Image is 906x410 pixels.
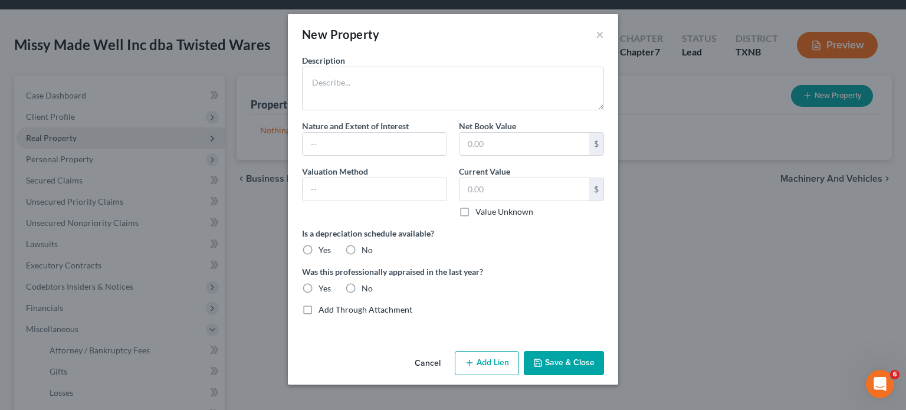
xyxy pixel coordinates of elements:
div: $ [589,133,603,155]
label: Value Unknown [475,206,533,218]
div: Attorney's Disclosure of Compensation [24,228,198,240]
button: Search for help [17,195,219,218]
button: × [596,27,604,41]
div: Attorney's Disclosure of Compensation [17,223,219,245]
div: Amendments [17,279,219,301]
button: Messages [78,301,157,349]
iframe: Intercom live chat [866,370,894,398]
img: logo [24,25,103,38]
label: Current Value [459,165,510,178]
label: Yes [319,283,331,294]
span: Help [187,331,206,339]
label: Is a depreciation schedule available? [302,227,604,240]
label: Description [302,54,345,67]
span: Messages [98,331,139,339]
button: Help [157,301,236,349]
input: -- [303,133,447,155]
label: No [362,283,373,294]
p: How can we help? [24,104,212,124]
div: We typically reply in a few hours [24,161,197,173]
label: Add Through Attachment [319,304,412,316]
img: Profile image for Lindsey [126,19,150,42]
button: Add Lien [455,351,519,376]
img: Profile image for Emma [149,19,172,42]
label: Was this professionally appraised in the last year? [302,265,604,278]
div: Statement of Financial Affairs - Payments Made in the Last 90 days [24,250,198,274]
span: 6 [890,370,900,379]
button: Cancel [405,352,450,376]
span: Home [26,331,52,339]
label: Yes [319,244,331,256]
p: Hi there! [24,84,212,104]
div: New Property [302,26,380,42]
label: No [362,244,373,256]
div: $ [589,178,603,201]
div: Statement of Financial Affairs - Payments Made in the Last 90 days [17,245,219,279]
label: Net Book Value [459,120,516,132]
div: Amendments [24,284,198,296]
label: Valuation Method [302,165,368,178]
div: Send us a message [24,149,197,161]
input: -- [303,178,447,201]
div: Close [203,19,224,40]
input: 0.00 [459,133,589,155]
button: Save & Close [524,351,604,376]
label: Nature and Extent of Interest [302,120,409,132]
div: Send us a messageWe typically reply in a few hours [12,139,224,183]
input: 0.00 [459,178,589,201]
span: Search for help [24,201,96,213]
img: Profile image for James [171,19,195,42]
